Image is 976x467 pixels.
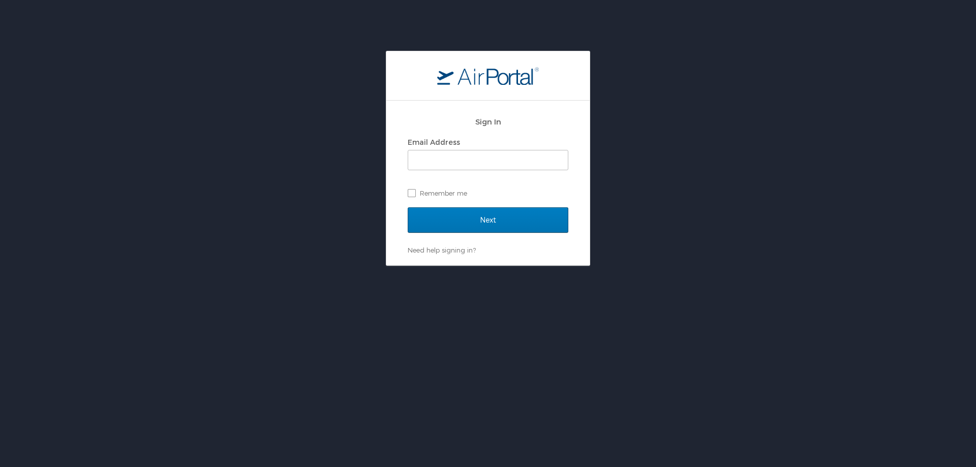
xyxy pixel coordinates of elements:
label: Remember me [408,185,568,201]
h2: Sign In [408,116,568,128]
img: logo [437,67,539,85]
input: Next [408,207,568,233]
a: Need help signing in? [408,246,476,254]
label: Email Address [408,138,460,146]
